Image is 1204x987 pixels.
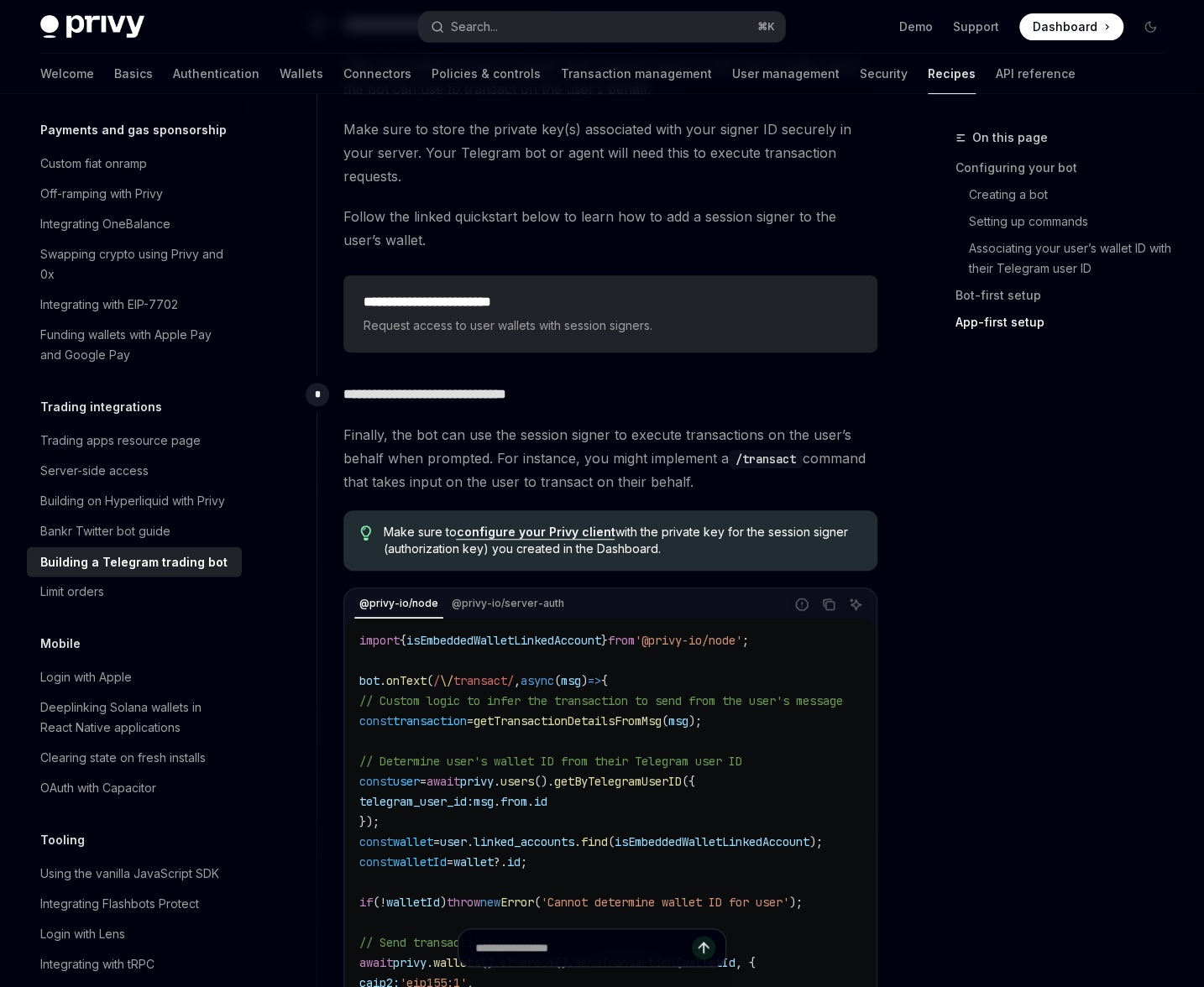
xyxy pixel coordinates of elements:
[383,524,861,557] span: Make sure to with the private key for the session signer (authorization key) you created in the D...
[955,282,1177,309] a: Bot-first setup
[359,673,380,688] span: bot
[393,774,420,789] span: user
[972,128,1048,148] span: On this page
[359,774,393,789] span: const
[474,834,574,849] span: linked_accounts
[500,895,534,910] span: Error
[40,491,225,511] div: Building on Hyperliquid with Privy
[453,673,514,688] span: transact/
[27,743,242,773] a: Clearing state on fresh installs
[860,54,908,94] a: Security
[40,431,201,451] div: Trading apps resource page
[386,673,427,688] span: onText
[534,895,541,910] span: (
[928,54,976,94] a: Recipes
[393,834,433,849] span: wallet
[40,582,104,602] div: Limit orders
[280,54,323,94] a: Wallets
[27,290,242,320] a: Integrating with EIP-7702
[554,673,561,688] span: (
[359,754,742,769] span: // Determine user's wallet ID from their Telegram user ID
[845,593,866,615] button: Ask AI
[574,834,581,849] span: .
[364,316,857,336] span: Request access to user wallets with session signers.
[433,673,440,688] span: /
[114,54,153,94] a: Basics
[27,320,242,370] a: Funding wallets with Apple Pay and Google Pay
[359,814,380,829] span: });
[40,54,94,94] a: Welcome
[359,693,843,708] span: // Custom logic to infer the transaction to send from the user's message
[27,577,242,607] a: Limit orders
[494,854,507,869] span: ?.
[40,154,147,174] div: Custom fiat onramp
[451,17,498,37] div: Search...
[27,546,242,577] a: Building a Telegram trading bot
[467,834,474,849] span: .
[635,633,742,648] span: '@privy-io/node'
[27,516,242,546] a: Bankr Twitter bot guide
[40,551,228,572] div: Building a Telegram trading bot
[955,235,1177,282] a: Associating your user’s wallet ID with their Telegram user ID
[40,15,144,39] img: dark logo
[534,774,554,789] span: ().
[359,834,393,849] span: const
[27,239,242,290] a: Swapping crypto using Privy and 0x
[373,895,380,910] span: (
[601,633,608,648] span: }
[899,18,933,35] a: Demo
[40,120,227,140] h5: Payments and gas sponsorship
[692,936,715,959] button: Send message
[521,854,527,869] span: ;
[474,713,662,728] span: getTransactionDetailsFromMsg
[40,778,156,798] div: OAuth with Capacitor
[527,794,534,809] span: .
[40,894,199,914] div: Integrating Flashbots Protect
[456,525,615,540] a: configure your Privy client
[343,117,877,188] span: Make sure to store the private key(s) associated with your signer ID securely in your server. You...
[40,697,232,738] div: Deeplinking Solana wallets in React Native applications
[615,834,809,849] span: isEmbeddedWalletLinkedAccount
[427,774,460,789] span: await
[27,773,242,803] a: OAuth with Capacitor
[601,673,608,688] span: {
[662,713,668,728] span: (
[343,54,411,94] a: Connectors
[475,929,692,966] input: Ask a question...
[40,325,232,365] div: Funding wallets with Apple Pay and Google Pay
[359,633,400,648] span: import
[729,450,803,468] code: /transact
[1019,13,1123,40] a: Dashboard
[474,794,494,809] span: msg
[40,295,178,315] div: Integrating with EIP-7702
[608,633,635,648] span: from
[173,54,259,94] a: Authentication
[359,895,373,910] span: if
[27,692,242,743] a: Deeplinking Solana wallets in React Native applications
[688,713,702,728] span: );
[40,461,149,481] div: Server-side access
[40,244,232,285] div: Swapping crypto using Privy and 0x
[359,794,474,809] span: telegram_user_id:
[386,895,440,910] span: walletId
[541,895,789,910] span: 'Cannot determine wallet ID for user'
[40,667,132,687] div: Login with Apple
[732,54,840,94] a: User management
[400,633,406,648] span: {
[40,634,81,654] h5: Mobile
[419,12,784,42] button: Open search
[27,662,242,692] a: Login with Apple
[757,20,775,34] span: ⌘ K
[40,864,219,884] div: Using the vanilla JavaScript SDK
[955,309,1177,336] a: App-first setup
[27,456,242,486] a: Server-side access
[343,205,877,252] span: Follow the linked quickstart below to learn how to add a session signer to the user’s wallet.
[359,713,393,728] span: const
[534,794,547,809] span: id
[27,149,242,179] a: Custom fiat onramp
[494,774,500,789] span: .
[27,949,242,979] a: Integrating with tRPC
[467,713,474,728] span: =
[500,774,534,789] span: users
[955,181,1177,208] a: Creating a bot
